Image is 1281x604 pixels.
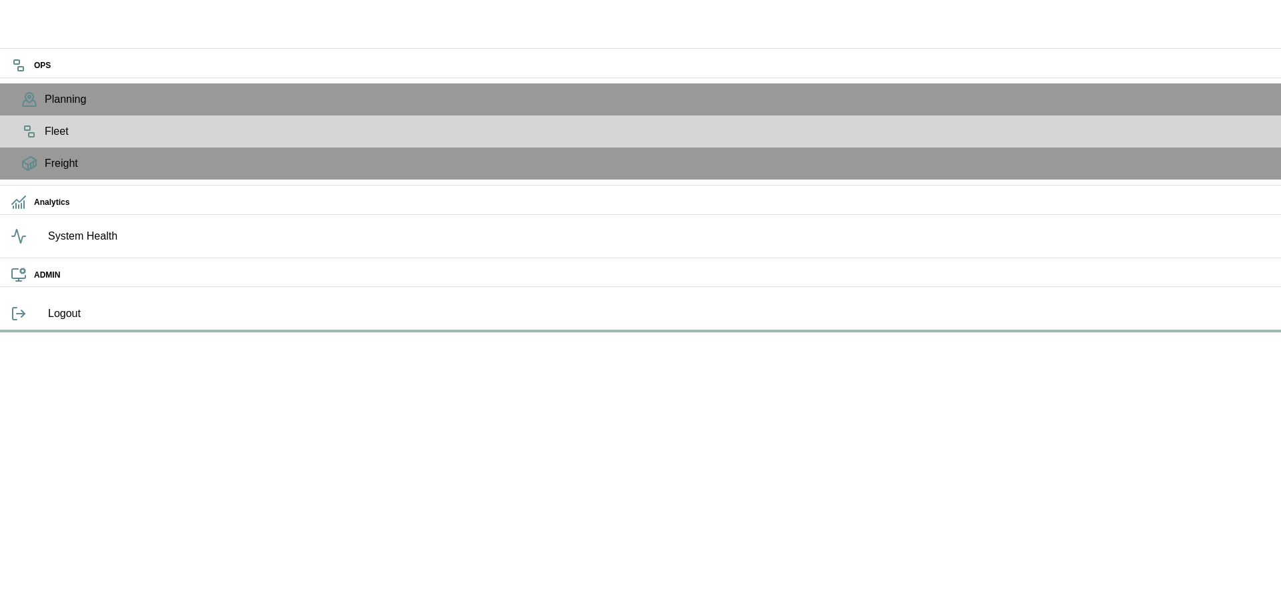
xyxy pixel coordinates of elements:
[45,123,1270,139] span: Fleet
[34,59,1270,72] h6: OPS
[34,196,1270,209] h6: Analytics
[48,228,1270,244] span: System Health
[45,91,1270,107] span: Planning
[48,306,1270,322] span: Logout
[45,156,1270,172] span: Freight
[34,269,1270,282] h6: ADMIN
